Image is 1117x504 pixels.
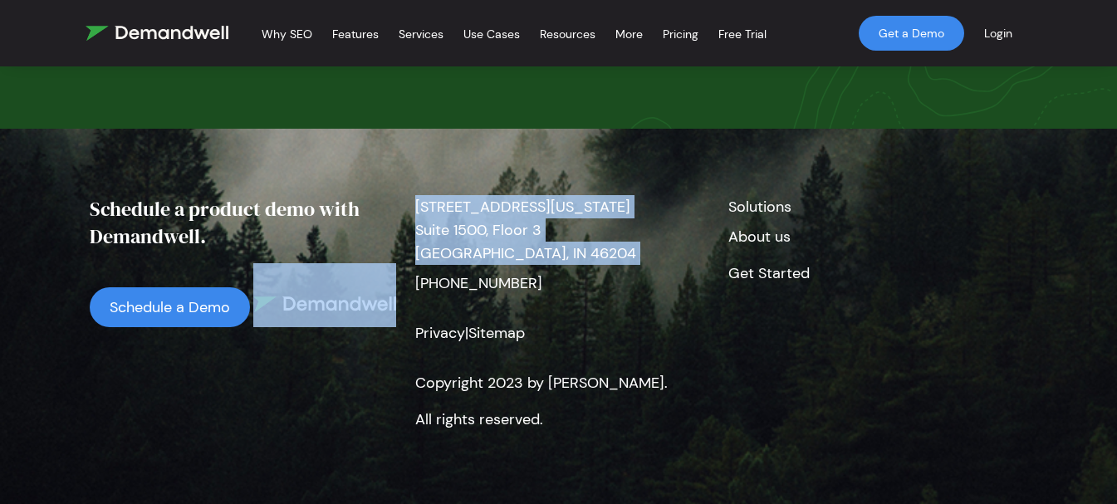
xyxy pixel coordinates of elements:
img: Demandwell Logo [86,26,228,41]
a: Get Started [728,263,810,283]
a: Features [332,7,379,61]
a: Privacy [415,323,465,343]
p: Copyright 2023 by [PERSON_NAME]. [415,365,701,401]
a: Login [964,6,1032,61]
h4: Schedule a product demo with Demandwell. [90,195,402,263]
a: Schedule a Demo [90,287,250,327]
a: About us [728,227,791,247]
a: Resources [540,7,595,61]
a: Get a Demo [859,16,964,51]
a: Solutions [728,197,791,217]
a: Services [399,7,443,61]
p: [PHONE_NUMBER] [415,265,701,301]
p: [STREET_ADDRESS][US_STATE] Suite 1500, Floor 3 [GEOGRAPHIC_DATA], IN 46204 [415,195,701,265]
a: More [615,7,643,61]
a: Why SEO [262,7,312,61]
a: Use Cases [463,7,520,61]
a: Free Trial [718,7,767,61]
img: Demandwell Logo [253,296,396,311]
a: Sitemap [468,323,525,343]
p: | [415,301,701,365]
a: Pricing [663,7,698,61]
p: All rights reserved. [415,401,701,438]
